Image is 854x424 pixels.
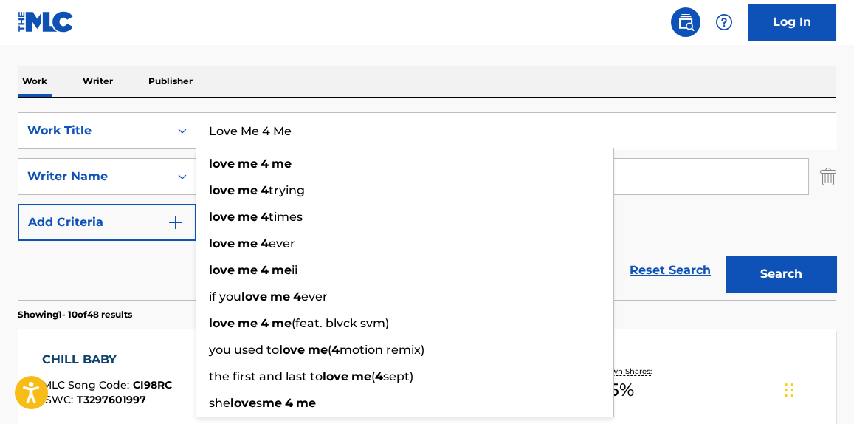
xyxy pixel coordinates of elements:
span: sept) [383,369,413,383]
strong: me [238,210,258,224]
span: ( [371,369,375,383]
span: (feat. blvck svm) [292,316,389,330]
span: ever [301,290,328,304]
a: Reset Search [622,254,718,287]
span: if you [209,290,241,304]
div: CHILL BABY [42,351,172,369]
strong: love [209,263,235,277]
span: CI98RC [133,378,172,391]
img: help [715,13,733,31]
strong: 4 [261,157,269,171]
strong: me [272,157,292,171]
span: MLC Song Code : [42,378,133,391]
span: motion remix) [340,343,424,357]
span: times [269,210,303,224]
span: ii [292,263,297,277]
strong: 4 [331,343,340,357]
iframe: Chat Widget [780,353,854,424]
div: Work Title [27,122,160,140]
a: Public Search [671,7,700,37]
strong: me [238,316,258,330]
strong: me [238,183,258,197]
span: s [256,396,262,410]
strong: love [230,396,256,410]
p: Showing 1 - 10 of 48 results [18,308,132,321]
strong: love [279,343,305,357]
strong: 4 [375,369,383,383]
p: Total Known Shares: [576,366,655,377]
img: 9d2ae6d4665cec9f34b9.svg [167,213,185,231]
p: Work [18,66,52,97]
strong: me [308,343,328,357]
strong: love [323,369,348,383]
strong: 4 [285,396,293,410]
img: search [677,13,695,31]
strong: me [272,316,292,330]
strong: me [272,263,292,277]
div: Help [709,7,739,37]
strong: love [209,316,235,330]
span: ( [328,343,331,357]
span: she [209,396,230,410]
strong: love [209,157,235,171]
strong: me [270,290,290,304]
span: trying [269,183,305,197]
span: the first and last to [209,369,323,383]
div: Drag [785,368,793,412]
button: Search [726,256,836,293]
span: 85 % [598,377,634,403]
strong: 4 [261,236,269,250]
strong: 4 [261,316,269,330]
strong: love [209,210,235,224]
strong: love [241,290,267,304]
strong: me [296,396,316,410]
strong: love [209,236,235,250]
img: MLC Logo [18,11,75,33]
form: Search Form [18,112,836,300]
span: you used to [209,343,279,357]
button: Add Criteria [18,204,196,241]
div: Writer Name [27,168,160,185]
img: Delete Criterion [820,158,836,195]
span: ISWC : [42,393,77,406]
strong: me [238,263,258,277]
p: Writer [78,66,117,97]
strong: me [238,236,258,250]
strong: me [238,157,258,171]
strong: me [351,369,371,383]
span: ever [269,236,295,250]
strong: love [209,183,235,197]
a: Log In [748,4,836,41]
strong: 4 [261,210,269,224]
strong: 4 [261,263,269,277]
strong: 4 [261,183,269,197]
strong: me [262,396,282,410]
strong: 4 [293,290,301,304]
span: T3297601997 [77,393,146,406]
p: Publisher [144,66,197,97]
